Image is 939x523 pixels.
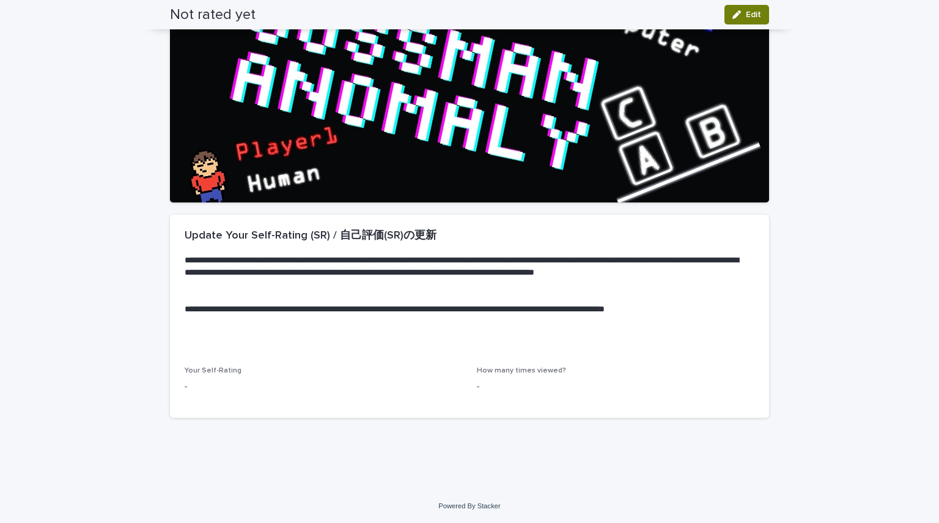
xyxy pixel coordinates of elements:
span: How many times viewed? [477,367,566,374]
p: - [185,380,462,393]
button: Edit [724,5,769,24]
h2: Not rated yet [170,6,256,24]
p: - [477,380,754,393]
span: Your Self-Rating [185,367,241,374]
span: Edit [746,10,761,19]
h2: Update Your Self-Rating (SR) / 自己評価(SR)の更新 [185,229,436,243]
a: Powered By Stacker [438,502,500,510]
